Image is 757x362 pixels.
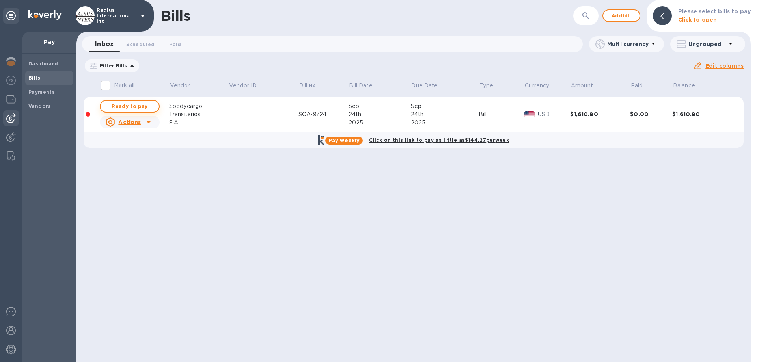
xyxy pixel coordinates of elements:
[630,110,672,118] div: $0.00
[602,9,640,22] button: Addbill
[118,119,141,125] u: Actions
[349,82,372,90] p: Bill Date
[688,40,726,48] p: Ungrouped
[169,102,228,110] div: Spedycargo
[114,81,134,89] p: Mark all
[3,8,19,24] div: Unpin categories
[673,82,705,90] span: Balance
[28,75,40,81] b: Bills
[411,110,479,119] div: 24th
[28,103,51,109] b: Vendors
[524,111,535,117] img: USD
[169,40,181,48] span: Paid
[95,39,114,50] span: Inbox
[479,82,504,90] span: Type
[97,62,127,69] p: Filter Bills
[170,82,200,90] span: Vendor
[28,89,55,95] b: Payments
[610,11,633,20] span: Add bill
[678,8,751,15] b: Please select bills to pay
[411,119,479,127] div: 2025
[169,110,228,119] div: Transitarios
[6,76,16,85] img: Foreign exchange
[705,63,744,69] u: Edit columns
[349,82,382,90] span: Bill Date
[6,95,16,104] img: Wallets
[170,82,190,90] p: Vendor
[169,119,228,127] div: S.A.
[673,82,695,90] p: Balance
[479,110,524,119] div: Bill
[299,82,315,90] p: Bill №
[97,7,136,24] p: Radius International Inc
[571,82,603,90] span: Amount
[631,82,643,90] p: Paid
[672,110,732,118] div: $1,610.80
[411,102,479,110] div: Sep
[571,82,593,90] p: Amount
[631,82,653,90] span: Paid
[28,38,70,46] p: Pay
[369,137,509,143] b: Click on this link to pay as little as $144.27 per week
[349,119,411,127] div: 2025
[126,40,155,48] span: Scheduled
[28,10,62,20] img: Logo
[479,82,494,90] p: Type
[28,61,58,67] b: Dashboard
[678,17,717,23] b: Click to open
[525,82,549,90] p: Currency
[229,82,267,90] span: Vendor ID
[570,110,630,118] div: $1,610.80
[607,40,649,48] p: Multi currency
[538,110,570,119] p: USD
[411,82,448,90] span: Due Date
[161,7,190,24] h1: Bills
[299,82,326,90] span: Bill №
[100,100,160,113] button: Ready to pay
[349,102,411,110] div: Sep
[107,102,153,111] span: Ready to pay
[328,137,360,143] b: Pay weekly
[229,82,257,90] p: Vendor ID
[411,82,438,90] p: Due Date
[298,110,349,119] div: SOA-9/24
[349,110,411,119] div: 24th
